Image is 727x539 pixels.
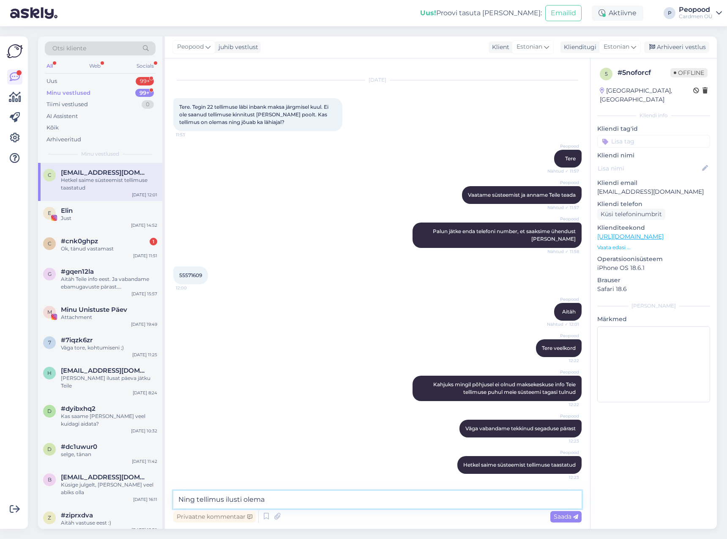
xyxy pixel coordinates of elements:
[46,100,88,109] div: Tiimi vestlused
[61,344,157,352] div: Väga tore, kohtumiseni ;)
[547,168,579,174] span: Nähtud ✓ 11:57
[48,210,51,216] span: E
[547,296,579,302] span: Peopood
[433,228,577,242] span: Palun jätke enda telefoni number, et saaksime ühendust [PERSON_NAME]
[173,76,582,84] div: [DATE]
[433,381,577,395] span: Kahjuks mingil põhjusel ei olnud maksekeskuse info Teie tellimuse puhul meie süsteemi tagasi tulnud
[597,124,710,133] p: Kliendi tag'id
[52,44,86,53] span: Otsi kliente
[597,233,664,240] a: [URL][DOMAIN_NAME]
[47,309,52,315] span: M
[46,124,59,132] div: Kõik
[597,315,710,324] p: Märkmed
[61,207,73,214] span: Elin
[7,43,23,59] img: Askly Logo
[131,428,157,434] div: [DATE] 10:32
[597,302,710,310] div: [PERSON_NAME]
[61,405,96,412] span: #dyibxhq2
[547,333,579,339] span: Peopood
[605,71,608,77] span: 5
[136,77,154,85] div: 99+
[463,462,576,468] span: Hetkel saime süsteemist tellimuse taastatud
[61,336,93,344] span: #7iqzk6zr
[81,150,119,158] span: Minu vestlused
[420,9,436,17] b: Uus!
[597,264,710,272] p: iPhone OS 18.6.1
[597,276,710,285] p: Brauser
[215,43,258,52] div: juhib vestlust
[176,285,208,291] span: 12:00
[132,458,157,465] div: [DATE] 11:42
[560,43,596,52] div: Klienditugi
[61,473,149,481] span: britajoemaa@hotmail.com
[597,179,710,187] p: Kliendi email
[545,5,582,21] button: Emailid
[547,369,579,375] span: Peopood
[679,6,713,13] div: Peopood
[61,176,157,192] div: Hetkel saime süsteemist tellimuse taastatud
[592,5,643,21] div: Aktiivne
[670,68,708,77] span: Offline
[133,496,157,503] div: [DATE] 16:11
[61,268,94,275] span: #gqen12la
[48,339,51,346] span: 7
[133,390,157,396] div: [DATE] 8:24
[142,100,154,109] div: 0
[46,77,57,85] div: Uus
[597,209,665,220] div: Küsi telefoninumbrit
[547,474,579,481] span: 12:23
[132,192,157,198] div: [DATE] 12:01
[517,42,542,52] span: Estonian
[61,306,127,313] span: Minu Unistuste Päev
[547,413,579,419] span: Peopood
[61,519,157,527] div: Aitäh vastuse eest :)
[179,104,330,125] span: Tere. Tegin 22 tellimuse läbi inbank maksa järgmisel kuul. Ei ole saanud tellimuse kinnitust [PER...
[547,357,579,364] span: 12:22
[547,204,579,211] span: Nähtud ✓ 11:57
[61,275,157,291] div: Aitäh Teile info eest. Ja vabandame ebamugavuste pärast. [PERSON_NAME], et leiame peagi lahenduse
[664,7,675,19] div: P
[46,112,78,121] div: AI Assistent
[46,135,81,144] div: Arhiveeritud
[597,255,710,264] p: Operatsioonisüsteem
[598,164,700,173] input: Lisa nimi
[176,132,208,138] span: 11:53
[644,41,709,53] div: Arhiveeri vestlus
[173,491,582,509] textarea: Ning tellimus ilusti ol
[604,42,629,52] span: Estonian
[131,321,157,327] div: [DATE] 19:49
[47,446,52,452] span: d
[135,89,154,97] div: 99+
[61,451,157,458] div: selge, tänan
[597,223,710,232] p: Klienditeekond
[547,248,579,255] span: Nähtud ✓ 11:58
[48,271,52,277] span: g
[87,60,102,71] div: Web
[547,179,579,186] span: Peopood
[61,511,93,519] span: #ziprxdva
[61,245,157,253] div: Ok, tänud vastamast
[47,370,52,376] span: h
[61,169,149,176] span: caroligetter@gmail.com
[150,238,157,245] div: 1
[565,155,576,162] span: Tere
[61,481,157,496] div: Küsige julgelt, [PERSON_NAME] veel abiks olla
[61,443,97,451] span: #dc1uwur0
[48,514,51,521] span: z
[46,89,90,97] div: Minu vestlused
[618,68,670,78] div: # 5noforcf
[48,240,52,247] span: c
[61,374,157,390] div: [PERSON_NAME] ilusat päeva jätku Teile
[679,13,713,20] div: Cardmen OÜ
[61,367,149,374] span: hannastinaaru@gmail.com
[61,237,98,245] span: #cnk0ghpz
[597,244,710,251] p: Vaata edasi ...
[131,291,157,297] div: [DATE] 15:57
[542,345,576,351] span: Tere veelkord
[679,6,722,20] a: PeopoodCardmen OÜ
[135,60,156,71] div: Socials
[133,253,157,259] div: [DATE] 11:51
[547,321,579,327] span: Nähtud ✓ 12:01
[597,135,710,148] input: Lisa tag
[179,272,202,278] span: 55571609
